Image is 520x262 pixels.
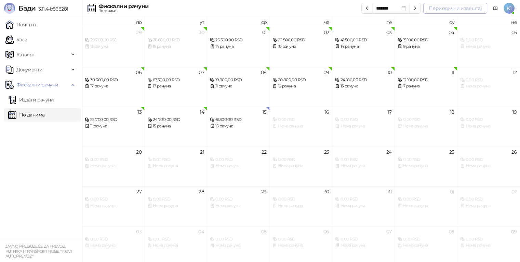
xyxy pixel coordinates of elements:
th: су [395,16,457,27]
div: 01 [450,189,454,194]
div: 0,00 RSD [210,196,267,203]
div: 10 [387,70,392,75]
div: Нема рачуна [335,163,392,169]
div: 29.700,00 RSD [85,37,142,43]
div: 0,00 RSD [335,196,392,203]
div: 67.300,00 RSD [147,77,204,83]
div: 15 рачуна [210,123,267,129]
div: 23 [324,150,329,154]
a: Каса [5,33,27,46]
span: 3.11.4-b868281 [36,6,68,12]
div: 0,00 RSD [272,196,329,203]
div: Нема рачуна [460,43,517,50]
div: 24.100,00 RSD [335,77,392,83]
div: 17 рачуна [147,83,204,89]
td: 2025-10-06 [82,67,145,107]
div: 10 рачуна [272,43,329,50]
div: Нема рачуна [272,203,329,209]
td: 2025-10-24 [332,147,395,187]
div: Нема рачуна [398,163,454,169]
div: 9 рачуна [398,43,454,50]
div: 0,00 RSD [85,156,142,163]
div: 61.300,00 RSD [210,116,267,123]
td: 2025-10-26 [457,147,520,187]
div: 02 [324,30,329,35]
span: K1 [504,3,515,14]
a: По данима [8,108,44,122]
div: Нема рачуна [85,242,142,249]
div: 07 [386,229,392,234]
div: Нема рачуна [398,203,454,209]
td: 2025-10-18 [395,107,457,147]
td: 2025-10-17 [332,107,395,147]
th: ср [207,16,270,27]
td: 2025-10-03 [332,27,395,67]
div: 0,00 RSD [210,236,267,243]
div: 41.500,00 RSD [335,37,392,43]
div: 24.700,00 RSD [147,116,204,123]
div: 15 рачуна [147,43,204,50]
div: 13 рачуна [335,83,392,89]
div: Нема рачуна [85,203,142,209]
div: 30 [199,30,204,35]
div: 18 [450,110,454,114]
div: 24 [386,150,392,154]
div: 21 [200,150,204,154]
td: 2025-10-25 [395,147,457,187]
div: Нема рачуна [398,242,454,249]
th: по [82,16,145,27]
div: 22 [262,150,267,154]
div: 0,00 RSD [460,116,517,123]
td: 2025-10-02 [270,27,332,67]
div: 19.800,00 RSD [210,77,267,83]
span: Каталог [16,48,35,61]
div: 06 [136,70,142,75]
div: 0,00 RSD [398,236,454,243]
div: 08 [261,70,267,75]
div: Нема рачуна [460,83,517,89]
td: 2025-10-01 [207,27,270,67]
div: 14 рачуна [210,43,267,50]
div: 12 рачуна [272,83,329,89]
small: JAVNO PREDUZEĆE ZA PREVOZ PUTNIKA I TRANSPORT ROBE " NOVI AUTOPREVOZ" [5,244,72,259]
div: 0,00 RSD [460,236,517,243]
div: Нема рачуна [147,163,204,169]
td: 2025-10-30 [270,186,332,226]
div: 22.700,00 RSD [85,116,142,123]
td: 2025-10-22 [207,147,270,187]
td: 2025-10-16 [270,107,332,147]
div: Нема рачуна [147,203,204,209]
span: Бади [18,4,36,12]
div: Нема рачуна [398,123,454,129]
div: 28 [199,189,204,194]
div: 12 [513,70,517,75]
div: 09 [511,229,517,234]
td: 2025-09-30 [145,27,207,67]
div: 15 рачуна [85,43,142,50]
div: 25.500,00 RSD [210,37,267,43]
div: Нема рачуна [85,163,142,169]
div: Нема рачуна [210,203,267,209]
td: 2025-10-28 [145,186,207,226]
div: 0,00 RSD [272,116,329,123]
div: 13 [137,110,142,114]
td: 2025-10-11 [395,67,457,107]
div: 0,00 RSD [335,156,392,163]
div: 27 [136,189,142,194]
div: 04 [198,229,204,234]
td: 2025-11-01 [395,186,457,226]
td: 2025-10-27 [82,186,145,226]
div: Нема рачуна [210,242,267,249]
span: Документи [16,63,42,77]
td: 2025-10-14 [145,107,207,147]
div: 0,00 RSD [460,156,517,163]
div: Нема рачуна [460,163,517,169]
th: пе [332,16,395,27]
a: Документација [490,3,501,14]
div: 0,00 RSD [398,156,454,163]
div: Нема рачуна [335,123,392,129]
td: 2025-10-20 [82,147,145,187]
div: 17 [388,110,392,114]
div: 29 [136,30,142,35]
div: 0,00 RSD [272,236,329,243]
